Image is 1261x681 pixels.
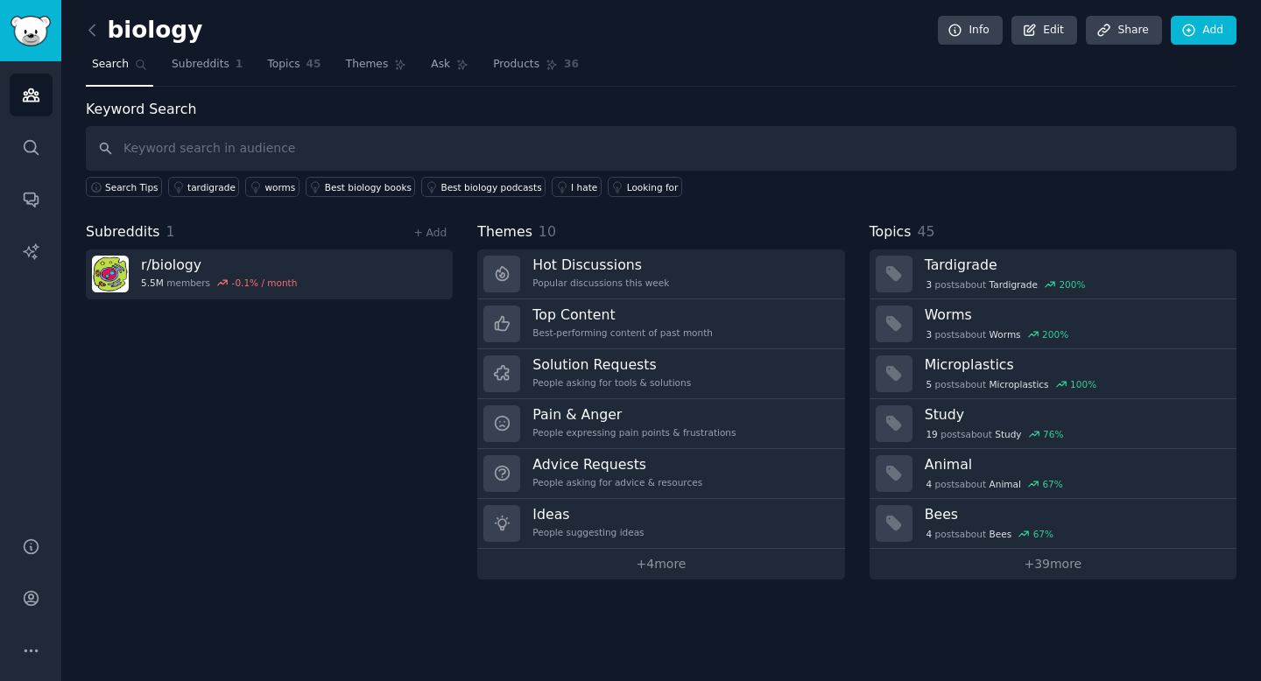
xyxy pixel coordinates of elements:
[917,223,934,240] span: 45
[870,399,1236,449] a: Study19postsaboutStudy76%
[995,428,1021,440] span: Study
[532,355,691,374] h3: Solution Requests
[477,299,844,349] a: Top ContentBest-performing content of past month
[870,221,912,243] span: Topics
[532,455,702,474] h3: Advice Requests
[425,51,475,87] a: Ask
[925,376,1098,392] div: post s about
[870,299,1236,349] a: Worms3postsaboutWorms200%
[925,405,1224,424] h3: Study
[86,177,162,197] button: Search Tips
[532,476,702,488] div: People asking for advice & resources
[1171,16,1236,46] a: Add
[925,277,1088,292] div: post s about
[532,526,644,538] div: People suggesting ideas
[86,17,202,45] h2: biology
[990,378,1049,390] span: Microplastics
[487,51,585,87] a: Products36
[166,51,249,87] a: Subreddits1
[261,51,327,87] a: Topics45
[141,277,164,289] span: 5.5M
[413,227,447,239] a: + Add
[925,256,1224,274] h3: Tardigrade
[532,277,669,289] div: Popular discussions this week
[11,16,51,46] img: GummySearch logo
[925,476,1065,492] div: post s about
[925,305,1224,324] h3: Worms
[1033,528,1053,540] div: 67 %
[926,278,932,291] span: 3
[1059,278,1085,291] div: 200 %
[925,505,1224,523] h3: Bees
[925,355,1224,374] h3: Microplastics
[477,499,844,549] a: IdeasPeople suggesting ideas
[236,57,243,73] span: 1
[990,528,1012,540] span: Bees
[141,256,297,274] h3: r/ biology
[105,181,159,193] span: Search Tips
[990,478,1021,490] span: Animal
[925,455,1224,474] h3: Animal
[870,249,1236,299] a: Tardigrade3postsaboutTardigrade200%
[477,249,844,299] a: Hot DiscussionsPopular discussions this week
[421,177,546,197] a: Best biology podcasts
[92,256,129,292] img: biology
[532,405,736,424] h3: Pain & Anger
[477,549,844,579] a: +4more
[168,177,239,197] a: tardigrade
[267,57,299,73] span: Topics
[870,449,1236,499] a: Animal4postsaboutAnimal67%
[532,326,713,339] div: Best-performing content of past month
[926,328,932,340] span: 3
[1070,378,1096,390] div: 100 %
[1042,328,1068,340] div: 200 %
[264,181,295,193] div: worms
[431,57,450,73] span: Ask
[1086,16,1161,46] a: Share
[990,278,1038,291] span: Tardigrade
[539,223,556,240] span: 10
[86,249,453,299] a: r/biology5.5Mmembers-0.1% / month
[92,57,129,73] span: Search
[532,505,644,523] h3: Ideas
[925,426,1066,442] div: post s about
[232,277,298,289] div: -0.1 % / month
[870,499,1236,549] a: Bees4postsaboutBees67%
[870,549,1236,579] a: +39more
[477,349,844,399] a: Solution RequestsPeople asking for tools & solutions
[477,449,844,499] a: Advice RequestsPeople asking for advice & resources
[1043,428,1063,440] div: 76 %
[1042,478,1062,490] div: 67 %
[493,57,539,73] span: Products
[187,181,236,193] div: tardigrade
[532,426,736,439] div: People expressing pain points & frustrations
[990,328,1021,340] span: Worms
[532,256,669,274] h3: Hot Discussions
[627,181,679,193] div: Looking for
[532,376,691,389] div: People asking for tools & solutions
[346,57,389,73] span: Themes
[325,181,412,193] div: Best biology books
[340,51,413,87] a: Themes
[86,51,153,87] a: Search
[166,223,175,240] span: 1
[926,378,932,390] span: 5
[870,349,1236,399] a: Microplastics5postsaboutMicroplastics100%
[571,181,597,193] div: I hate
[926,528,932,540] span: 4
[477,399,844,449] a: Pain & AngerPeople expressing pain points & frustrations
[1011,16,1077,46] a: Edit
[306,57,321,73] span: 45
[552,177,602,197] a: I hate
[925,326,1070,342] div: post s about
[938,16,1003,46] a: Info
[172,57,229,73] span: Subreddits
[608,177,682,197] a: Looking for
[86,126,1236,171] input: Keyword search in audience
[141,277,297,289] div: members
[245,177,299,197] a: worms
[532,305,713,324] h3: Top Content
[925,526,1055,542] div: post s about
[926,478,932,490] span: 4
[86,101,196,117] label: Keyword Search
